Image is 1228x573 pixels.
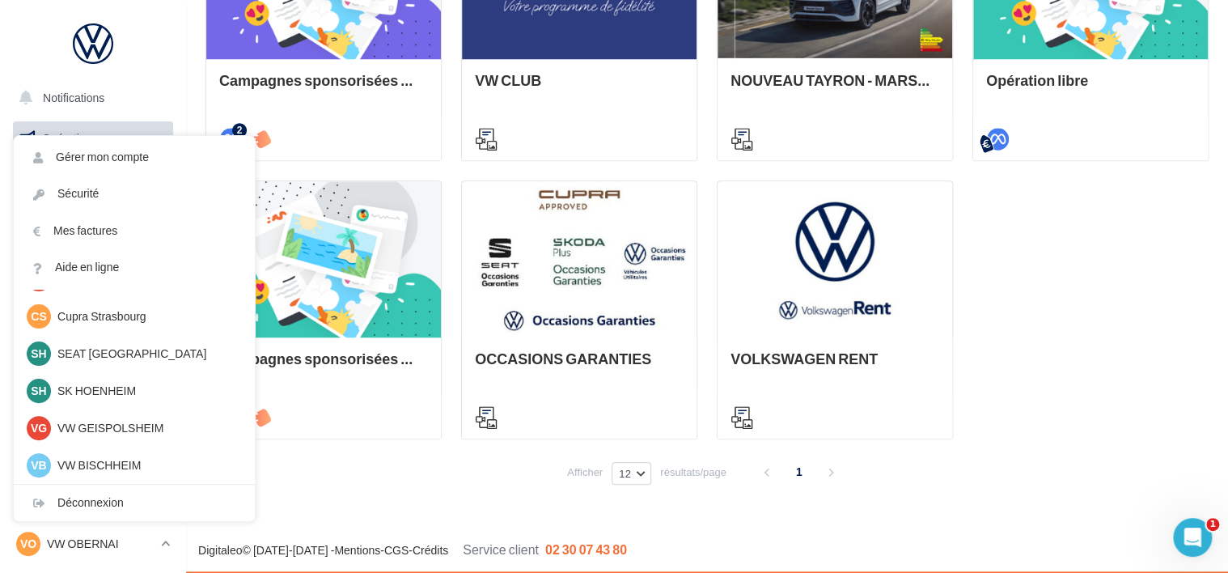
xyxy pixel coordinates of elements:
a: Opérations [10,121,176,155]
div: 2 [232,123,247,138]
a: Mes factures [14,213,255,249]
span: SH [31,346,46,362]
span: Notifications [43,91,104,104]
p: VW GEISPOLSHEIM [57,420,235,436]
a: Contacts [10,283,176,317]
a: Sécurité [14,176,255,212]
span: Opérations [42,131,97,145]
span: VO [20,536,36,552]
div: Campagnes sponsorisées OPO [219,350,428,383]
span: Afficher [567,465,603,480]
iframe: Intercom live chat [1173,518,1212,557]
div: Opération libre [986,72,1195,104]
div: Déconnexion [14,485,255,521]
span: 1 [786,459,812,485]
div: OCCASIONS GARANTIES [475,350,684,383]
p: SK HOENHEIM [57,383,235,399]
a: Campagnes DataOnDemand [10,458,176,506]
div: NOUVEAU TAYRON - MARS 2025 [730,72,939,104]
span: Service client [463,541,539,557]
p: VW OBERNAI [47,536,155,552]
button: 12 [612,462,651,485]
a: Mentions [334,543,380,557]
div: VOLKSWAGEN RENT [730,350,939,383]
a: Digitaleo [198,543,242,557]
a: Visibilité en ligne [10,203,176,237]
span: résultats/page [660,465,726,480]
a: VO VW OBERNAI [13,528,173,559]
a: CGS [384,543,409,557]
a: Boîte de réception17 [10,161,176,196]
a: Gérer mon compte [14,139,255,176]
span: 1 [1206,518,1219,531]
a: PLV et print personnalisable [10,404,176,452]
p: VW BISCHHEIM [57,457,235,473]
span: VG [31,420,47,436]
span: SH [31,383,46,399]
span: © [DATE]-[DATE] - - - [198,543,627,557]
a: Campagnes [10,244,176,278]
button: Notifications [10,81,170,115]
span: VB [31,457,46,473]
div: Campagnes sponsorisées Les Instants VW Octobre [219,72,428,104]
a: Aide en ligne [14,249,255,286]
a: Médiathèque [10,324,176,358]
p: Cupra Strasbourg [57,308,235,325]
a: Calendrier [10,364,176,398]
span: 12 [619,467,631,480]
a: Crédits [413,543,448,557]
p: SEAT [GEOGRAPHIC_DATA] [57,346,235,362]
span: 02 30 07 43 80 [545,541,627,557]
span: CS [31,308,46,325]
div: VW CLUB [475,72,684,104]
